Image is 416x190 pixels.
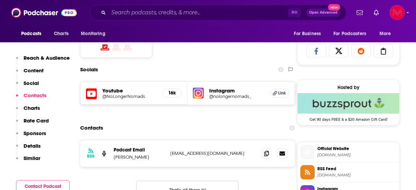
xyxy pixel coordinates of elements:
div: Search podcasts, credits, & more... [90,5,346,20]
p: [EMAIL_ADDRESS][DOMAIN_NAME] [170,150,256,156]
button: Sponsors [16,130,46,143]
button: Reach & Audience [16,55,70,67]
button: open menu [329,27,376,40]
a: Share on X/Twitter [329,44,349,57]
p: Content [24,67,44,74]
button: Content [16,67,44,80]
span: For Business [294,29,321,39]
button: Show profile menu [390,5,405,20]
span: Official Website [317,146,397,152]
span: More [379,29,391,39]
button: Social [16,80,39,92]
button: Similar [16,155,40,167]
div: Hosted by [298,85,399,90]
button: Contacts [16,92,46,105]
h2: Socials [80,63,98,76]
a: Buzzsprout Deal: Get 90 days FREE & a $20 Amazon Gift Card! [298,93,399,121]
span: RSS Feed [317,166,397,172]
span: Charts [54,29,69,39]
a: @nolongernomads_ [209,94,264,99]
img: Podchaser - Follow, Share and Rate Podcasts [11,6,77,19]
button: Charts [16,105,40,117]
img: iconImage [193,88,204,99]
p: Reach & Audience [24,55,70,61]
h5: 16k [168,90,176,96]
button: open menu [375,27,400,40]
a: Show notifications dropdown [371,7,382,18]
p: Contacts [24,92,46,99]
span: feeds.buzzsprout.com [317,173,397,178]
p: [PERSON_NAME] [114,154,165,160]
a: Share on Reddit [351,44,371,57]
p: Details [24,143,41,149]
button: Details [16,143,41,155]
button: open menu [16,27,50,40]
span: Nolongernomads.co [317,152,397,158]
a: Show notifications dropdown [354,7,365,18]
button: Rate Card [16,117,49,130]
h5: Instagram [209,87,264,94]
span: Get 90 days FREE & a $20 Amazon Gift Card! [298,114,399,122]
p: Podcast Email [114,147,165,153]
span: Logged in as Pamelamcclure [390,5,405,20]
a: Copy Link [374,44,393,57]
span: ⌘ K [288,8,301,17]
a: RSS Feed[DOMAIN_NAME] [300,165,397,179]
p: Similar [24,155,40,161]
a: Charts [49,27,73,40]
span: Link [278,90,286,96]
span: For Podcasters [333,29,366,39]
button: Open AdvancedNew [306,9,341,17]
button: open menu [76,27,114,40]
a: Share on Facebook [306,44,326,57]
a: Official Website[DOMAIN_NAME] [300,145,397,159]
p: Sponsors [24,130,46,136]
p: Rate Card [24,117,49,124]
input: Search podcasts, credits, & more... [109,7,288,18]
img: Buzzsprout Deal: Get 90 days FREE & a $20 Amazon Gift Card! [298,93,399,114]
span: Podcasts [21,29,41,39]
p: Charts [24,105,40,111]
h2: Contacts [80,121,103,134]
button: open menu [289,27,329,40]
h5: Youtube [102,87,157,94]
span: Open Advanced [309,11,338,14]
p: Social [24,80,39,86]
img: User Profile [390,5,405,20]
span: New [328,4,340,11]
span: Monitoring [81,29,105,39]
h3: RSS [87,154,95,159]
a: Link [270,89,289,98]
a: @NoLongerNomads [102,94,157,99]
